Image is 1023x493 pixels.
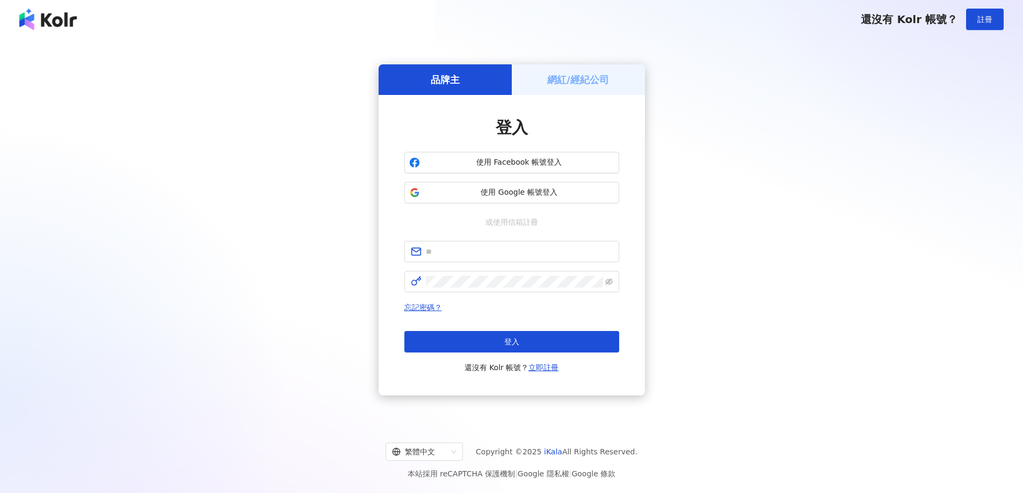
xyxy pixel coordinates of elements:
[19,9,77,30] img: logo
[476,445,637,458] span: Copyright © 2025 All Rights Reserved.
[504,337,519,346] span: 登入
[408,467,615,480] span: 本站採用 reCAPTCHA 保護機制
[404,182,619,203] button: 使用 Google 帳號登入
[861,13,957,26] span: 還沒有 Kolr 帳號？
[528,363,558,372] a: 立即註冊
[392,443,447,460] div: 繁體中文
[478,216,546,228] span: 或使用信箱註冊
[424,187,614,198] span: 使用 Google 帳號登入
[465,361,559,374] span: 還沒有 Kolr 帳號？
[431,73,460,86] h5: 品牌主
[977,15,992,24] span: 註冊
[544,447,562,456] a: iKala
[605,278,613,285] span: eye-invisible
[518,469,569,478] a: Google 隱私權
[404,152,619,173] button: 使用 Facebook 帳號登入
[547,73,609,86] h5: 網紅/經紀公司
[404,303,442,312] a: 忘記密碼？
[404,331,619,352] button: 登入
[515,469,518,478] span: |
[496,118,528,137] span: 登入
[569,469,572,478] span: |
[966,9,1004,30] button: 註冊
[571,469,615,478] a: Google 條款
[424,157,614,168] span: 使用 Facebook 帳號登入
